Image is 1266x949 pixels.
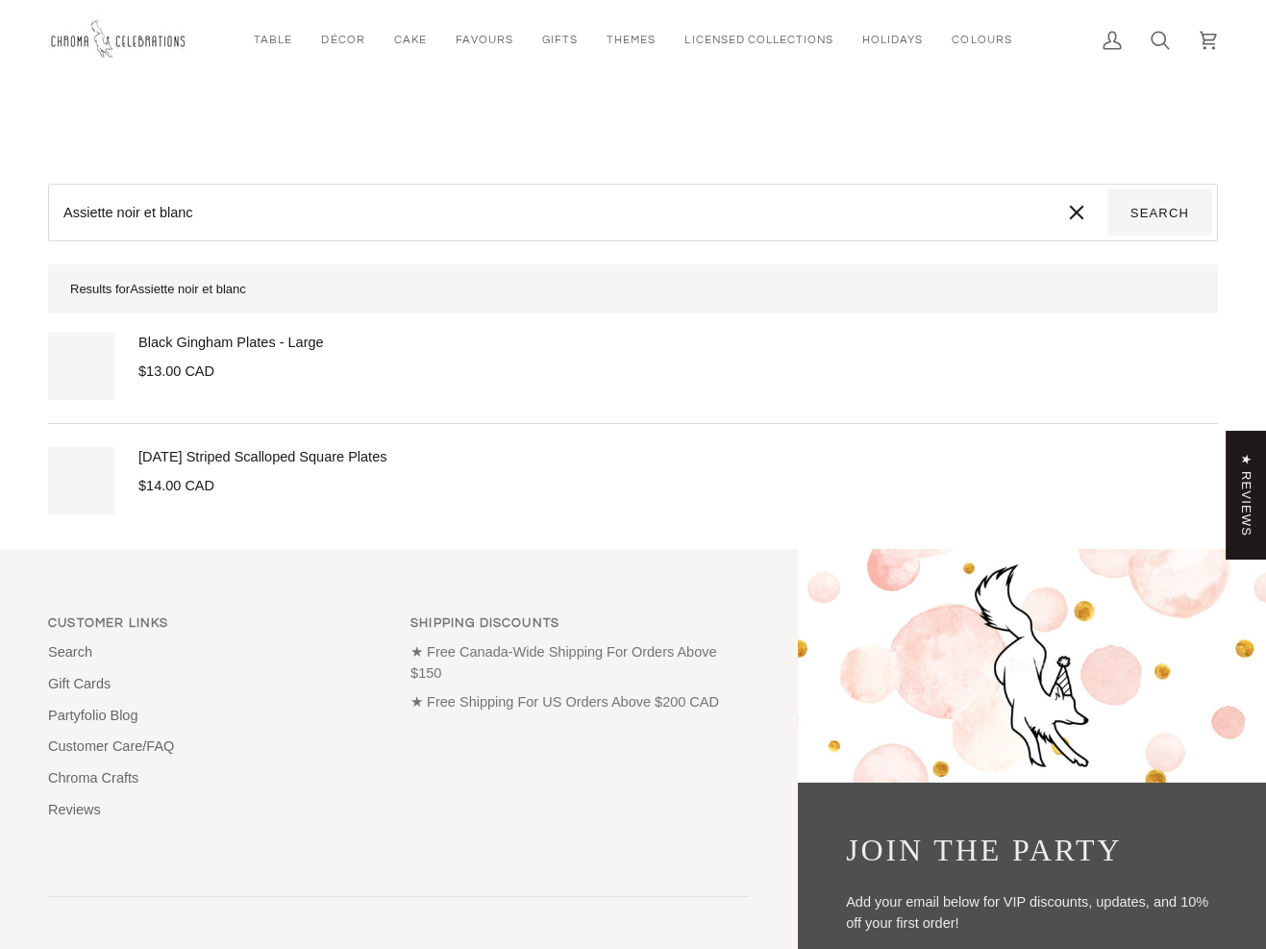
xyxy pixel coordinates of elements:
[48,770,138,786] a: Chroma Crafts
[456,32,513,48] span: Favours
[1107,189,1212,236] button: Search
[952,32,1011,48] span: Colours
[1046,189,1107,236] button: Reset
[54,189,1046,236] input: Search our store
[410,692,750,713] p: ★ Free Shipping For US Orders Above $200 CAD
[862,32,923,48] span: Holidays
[70,276,1196,303] p: Results for
[394,32,427,48] span: Cake
[48,614,387,643] p: Links
[321,32,364,48] span: Décor
[138,363,214,379] span: $13.00 CAD
[48,644,92,660] a: Search
[130,282,246,296] span: Assiette noir et blanc
[48,14,192,65] img: Chroma Celebrations
[410,642,750,685] p: ★ Free Canada-Wide Shipping For Orders Above $150
[846,831,1218,869] h3: Join the Party
[684,32,833,48] span: Licensed Collections
[48,802,101,817] a: Reviews
[1226,431,1266,560] div: Click to open Judge.me floating reviews tab
[138,335,324,350] a: Black Gingham Plates - Large
[48,676,111,691] a: Gift Cards
[410,614,750,643] p: Shipping Discounts
[48,738,174,754] a: Customer Care/FAQ
[254,32,292,48] span: Table
[138,449,386,464] a: [DATE] Striped Scalloped Square Plates
[542,32,578,48] span: Gifts
[846,892,1218,935] p: Add your email below for VIP discounts, updates, and 10% off your first order!
[48,333,115,400] a: Black Gingham Plates
[138,478,214,493] span: $14.00 CAD
[48,708,138,723] a: Partyfolio Blog
[607,32,656,48] span: Themes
